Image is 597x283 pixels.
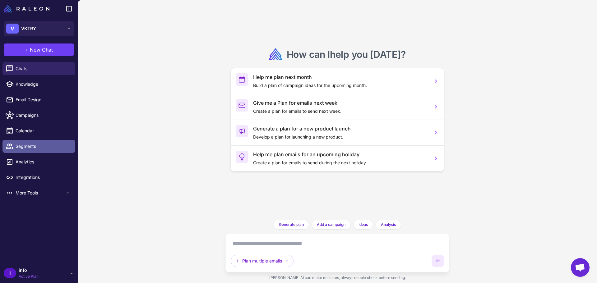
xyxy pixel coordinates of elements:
div: [PERSON_NAME] AI can make mistakes, always double check before sending. [225,272,449,283]
span: Campaigns [16,112,70,119]
span: Ideas [359,222,368,227]
span: Analytics [16,158,70,165]
button: +New Chat [4,43,74,56]
span: Chats [16,65,70,72]
span: Analysis [381,222,396,227]
div: Open chat [571,258,590,277]
a: Raleon Logo [4,5,52,12]
p: Build a plan of campaign ideas for the upcoming month. [253,82,428,89]
span: Email Design [16,96,70,103]
a: Calendar [2,124,75,137]
a: Segments [2,140,75,153]
div: I [4,268,16,278]
p: Develop a plan for launching a new product. [253,134,428,140]
span: Add a campaign [317,222,345,227]
button: Add a campaign [312,220,351,230]
span: Integrations [16,174,70,181]
h3: Help me plan emails for an upcoming holiday [253,151,428,158]
img: Raleon Logo [4,5,49,12]
span: New Chat [30,46,53,53]
a: Integrations [2,171,75,184]
button: Generate plan [274,220,309,230]
span: VKTRY [21,25,36,32]
span: Segments [16,143,70,150]
p: Create a plan for emails to send during the next holiday. [253,159,428,166]
a: Email Design [2,93,75,106]
button: Ideas [353,220,373,230]
span: info [19,267,39,274]
span: Knowledge [16,81,70,88]
p: Create a plan for emails to send next week. [253,108,428,115]
h3: Generate a plan for a new product launch [253,125,428,132]
span: Calendar [16,127,70,134]
a: Knowledge [2,78,75,91]
h2: How can I ? [287,48,406,61]
span: Active Plan [19,274,39,279]
button: Plan multiple emails [231,255,294,267]
a: Campaigns [2,109,75,122]
a: Analytics [2,155,75,168]
span: + [25,46,29,53]
button: VVKTRY [4,21,74,36]
span: More Tools [16,189,65,196]
div: V [6,24,19,34]
h3: Give me a Plan for emails next week [253,99,428,107]
h3: Help me plan next month [253,73,428,81]
span: Generate plan [279,222,304,227]
button: Analysis [376,220,401,230]
span: help you [DATE] [330,49,401,60]
a: Chats [2,62,75,75]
